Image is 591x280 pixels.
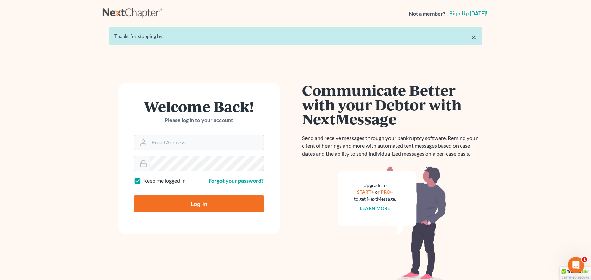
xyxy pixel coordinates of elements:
a: × [472,33,477,41]
p: Send and receive messages through your bankruptcy software. Remind your client of hearings and mo... [302,134,482,158]
input: Log In [134,195,264,212]
a: START+ [357,189,374,195]
span: 1 [582,257,587,262]
div: TrustedSite Certified [560,267,591,280]
strong: Not a member? [409,10,446,18]
a: Sign up [DATE]! [448,11,489,16]
a: Learn more [360,205,390,211]
h1: Welcome Back! [134,99,264,114]
div: to get NextMessage. [354,195,396,202]
a: PRO+ [381,189,393,195]
div: Thanks for stopping by! [115,33,477,40]
iframe: Intercom live chat [568,257,584,273]
p: Please log in to your account [134,116,264,124]
label: Keep me logged in [144,177,186,185]
a: Forgot your password? [209,177,264,184]
input: Email Address [150,135,264,150]
div: Upgrade to [354,182,396,189]
span: or [375,189,380,195]
h1: Communicate Better with your Debtor with NextMessage [302,83,482,126]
